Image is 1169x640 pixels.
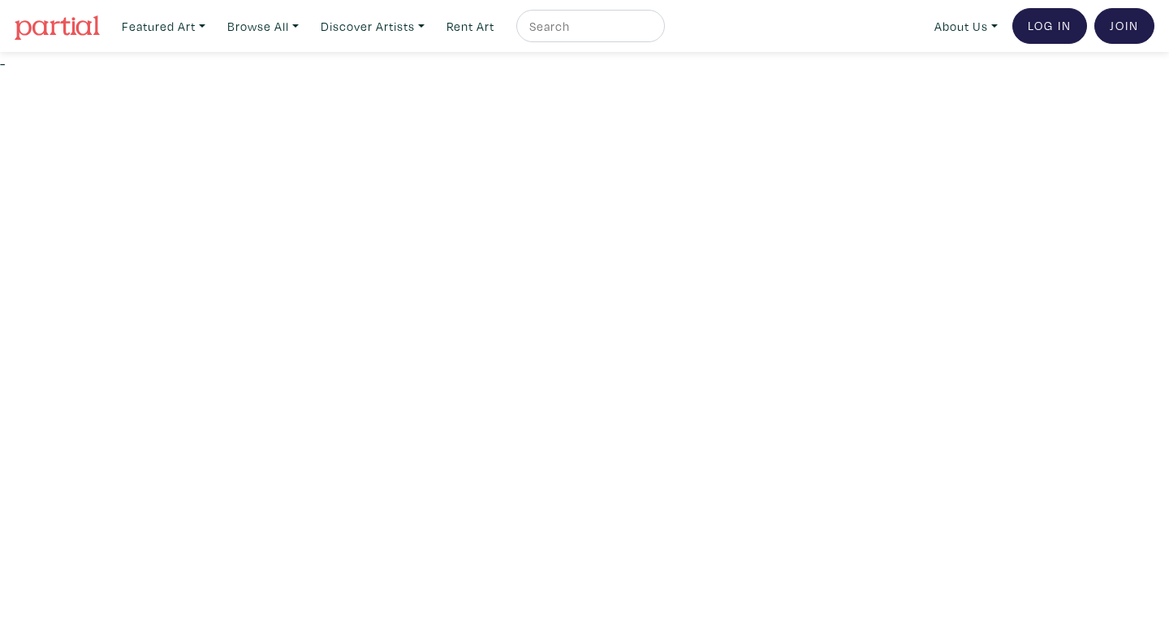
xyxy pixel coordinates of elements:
a: Log In [1012,8,1087,44]
a: Join [1094,8,1154,44]
a: Discover Artists [313,10,432,43]
input: Search [528,16,649,37]
a: Browse All [220,10,306,43]
a: Featured Art [114,10,213,43]
a: Rent Art [439,10,502,43]
a: About Us [927,10,1005,43]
